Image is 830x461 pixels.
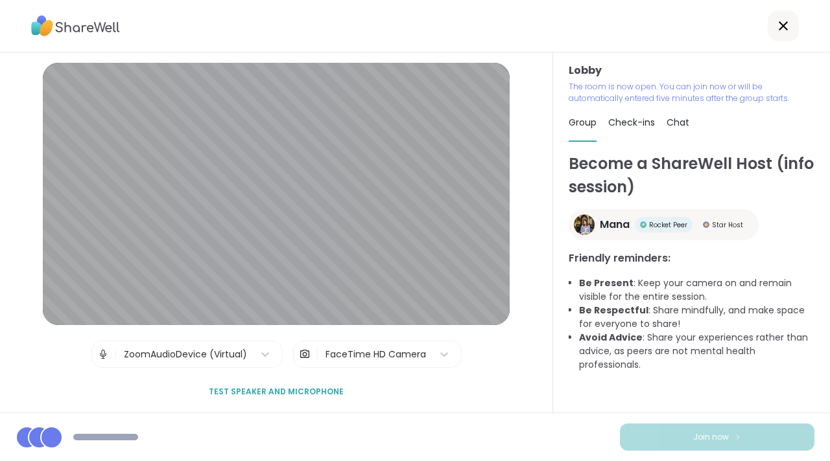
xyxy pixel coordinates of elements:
span: | [114,341,117,367]
img: Mana [574,214,595,235]
li: : Share mindfully, and make space for everyone to share! [579,304,814,331]
b: Be Respectful [579,304,648,317]
img: Microphone [97,341,109,367]
li: : Keep your camera on and remain visible for the entire session. [579,276,814,304]
img: ShareWell Logomark [734,433,742,440]
div: ZoomAudioDevice (Virtual) [124,348,247,361]
img: ShareWell Logo [31,11,120,41]
b: Be Present [579,276,634,289]
button: Test speaker and microphone [204,378,349,405]
span: Check-ins [608,116,655,129]
span: Group [569,116,597,129]
a: ManaManaRocket PeerRocket PeerStar HostStar Host [569,209,759,240]
h3: Lobby [569,63,814,78]
h3: Friendly reminders: [569,251,814,266]
li: : Share your experiences rather than advice, as peers are not mental health professionals. [579,331,814,372]
img: Rocket Peer [640,221,646,228]
b: Avoid Advice [579,331,643,344]
h1: Become a ShareWell Host (info session) [569,152,814,199]
span: Join now [693,431,729,443]
span: Test speaker and microphone [209,386,344,398]
span: | [316,341,319,367]
span: Chat [667,116,689,129]
div: FaceTime HD Camera [326,348,426,361]
img: Camera [299,341,311,367]
span: Mana [600,217,630,232]
span: Star Host [712,220,743,230]
button: Join now [620,423,814,451]
p: The room is now open. You can join now or will be automatically entered five minutes after the gr... [569,81,814,104]
span: Rocket Peer [649,220,687,230]
img: Star Host [703,221,709,228]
